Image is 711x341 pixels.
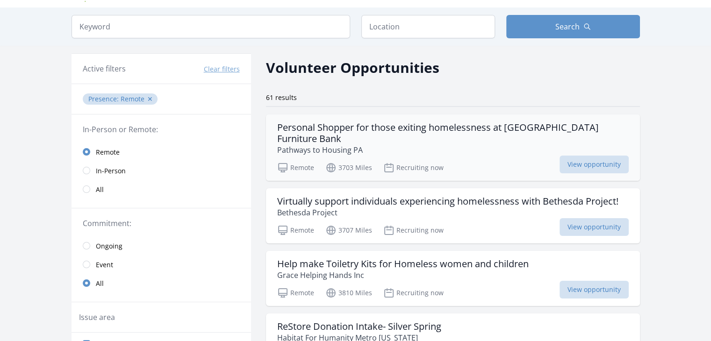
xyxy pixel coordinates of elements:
[277,196,618,207] h3: Virtually support individuals experiencing homelessness with Bethesda Project!
[277,287,314,298] p: Remote
[96,260,113,270] span: Event
[325,162,372,173] p: 3703 Miles
[266,188,640,243] a: Virtually support individuals experiencing homelessness with Bethesda Project! Bethesda Project R...
[383,162,444,173] p: Recruiting now
[506,15,640,38] button: Search
[72,180,251,199] a: All
[72,142,251,161] a: Remote
[277,122,629,144] h3: Personal Shopper for those exiting homelessness at [GEOGRAPHIC_DATA] Furniture Bank
[266,93,297,102] span: 61 results
[555,21,580,32] span: Search
[266,57,439,78] h2: Volunteer Opportunities
[96,148,120,157] span: Remote
[277,321,441,332] h3: ReStore Donation Intake- Silver Spring
[96,279,104,288] span: All
[277,162,314,173] p: Remote
[383,287,444,298] p: Recruiting now
[88,94,121,103] span: Presence :
[277,258,529,270] h3: Help make Toiletry Kits for Homeless women and children
[83,124,240,135] legend: In-Person or Remote:
[96,185,104,194] span: All
[83,218,240,229] legend: Commitment:
[72,236,251,255] a: Ongoing
[72,15,350,38] input: Keyword
[147,94,153,104] button: ✕
[560,156,629,173] span: View opportunity
[277,270,529,281] p: Grace Helping Hands Inc
[72,255,251,274] a: Event
[83,63,126,74] h3: Active filters
[383,225,444,236] p: Recruiting now
[325,287,372,298] p: 3810 Miles
[79,312,115,323] legend: Issue area
[325,225,372,236] p: 3707 Miles
[266,251,640,306] a: Help make Toiletry Kits for Homeless women and children Grace Helping Hands Inc Remote 3810 Miles...
[277,207,618,218] p: Bethesda Project
[204,64,240,74] button: Clear filters
[96,166,126,176] span: In-Person
[560,281,629,298] span: View opportunity
[277,144,629,156] p: Pathways to Housing PA
[72,274,251,292] a: All
[560,218,629,236] span: View opportunity
[96,242,122,251] span: Ongoing
[121,94,144,103] span: Remote
[361,15,495,38] input: Location
[72,161,251,180] a: In-Person
[266,114,640,181] a: Personal Shopper for those exiting homelessness at [GEOGRAPHIC_DATA] Furniture Bank Pathways to H...
[277,225,314,236] p: Remote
